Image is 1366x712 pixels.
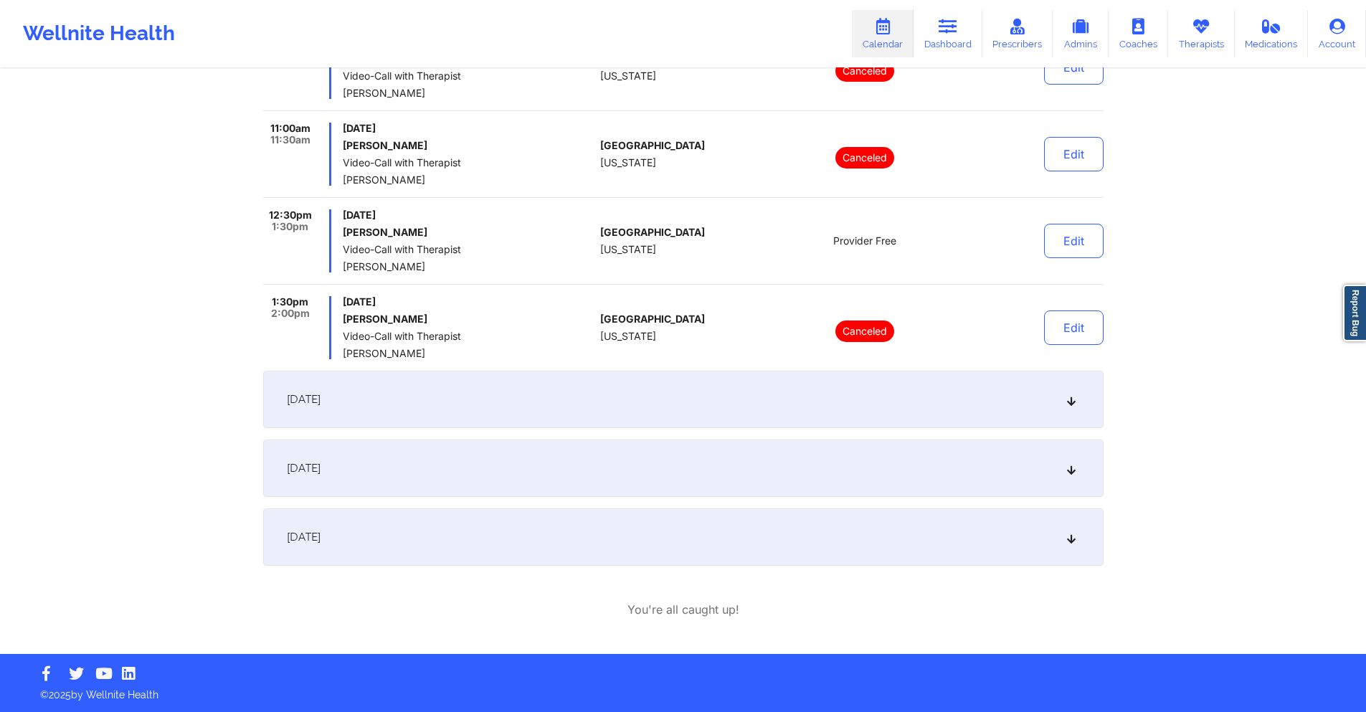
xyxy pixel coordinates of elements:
[1044,137,1104,171] button: Edit
[600,244,656,255] span: [US_STATE]
[343,174,594,186] span: [PERSON_NAME]
[835,147,894,168] p: Canceled
[343,209,594,221] span: [DATE]
[627,602,739,618] p: You're all caught up!
[914,10,982,57] a: Dashboard
[835,321,894,342] p: Canceled
[1109,10,1168,57] a: Coaches
[343,348,594,359] span: [PERSON_NAME]
[343,296,594,308] span: [DATE]
[343,227,594,238] h6: [PERSON_NAME]
[343,123,594,134] span: [DATE]
[835,60,894,82] p: Canceled
[600,227,705,238] span: [GEOGRAPHIC_DATA]
[600,331,656,342] span: [US_STATE]
[270,134,310,146] span: 11:30am
[287,392,321,407] span: [DATE]
[600,70,656,82] span: [US_STATE]
[1168,10,1235,57] a: Therapists
[1308,10,1366,57] a: Account
[1044,224,1104,258] button: Edit
[272,296,308,308] span: 1:30pm
[30,678,1336,702] p: © 2025 by Wellnite Health
[600,140,705,151] span: [GEOGRAPHIC_DATA]
[852,10,914,57] a: Calendar
[1343,285,1366,341] a: Report Bug
[270,123,310,134] span: 11:00am
[269,209,312,221] span: 12:30pm
[833,235,896,247] span: Provider Free
[343,157,594,168] span: Video-Call with Therapist
[287,461,321,475] span: [DATE]
[1235,10,1309,57] a: Medications
[600,313,705,325] span: [GEOGRAPHIC_DATA]
[343,140,594,151] h6: [PERSON_NAME]
[1053,10,1109,57] a: Admins
[343,70,594,82] span: Video-Call with Therapist
[271,308,310,319] span: 2:00pm
[1044,310,1104,345] button: Edit
[272,221,308,232] span: 1:30pm
[343,261,594,272] span: [PERSON_NAME]
[343,87,594,99] span: [PERSON_NAME]
[287,530,321,544] span: [DATE]
[343,313,594,325] h6: [PERSON_NAME]
[600,157,656,168] span: [US_STATE]
[1044,50,1104,85] button: Edit
[343,244,594,255] span: Video-Call with Therapist
[982,10,1053,57] a: Prescribers
[343,331,594,342] span: Video-Call with Therapist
